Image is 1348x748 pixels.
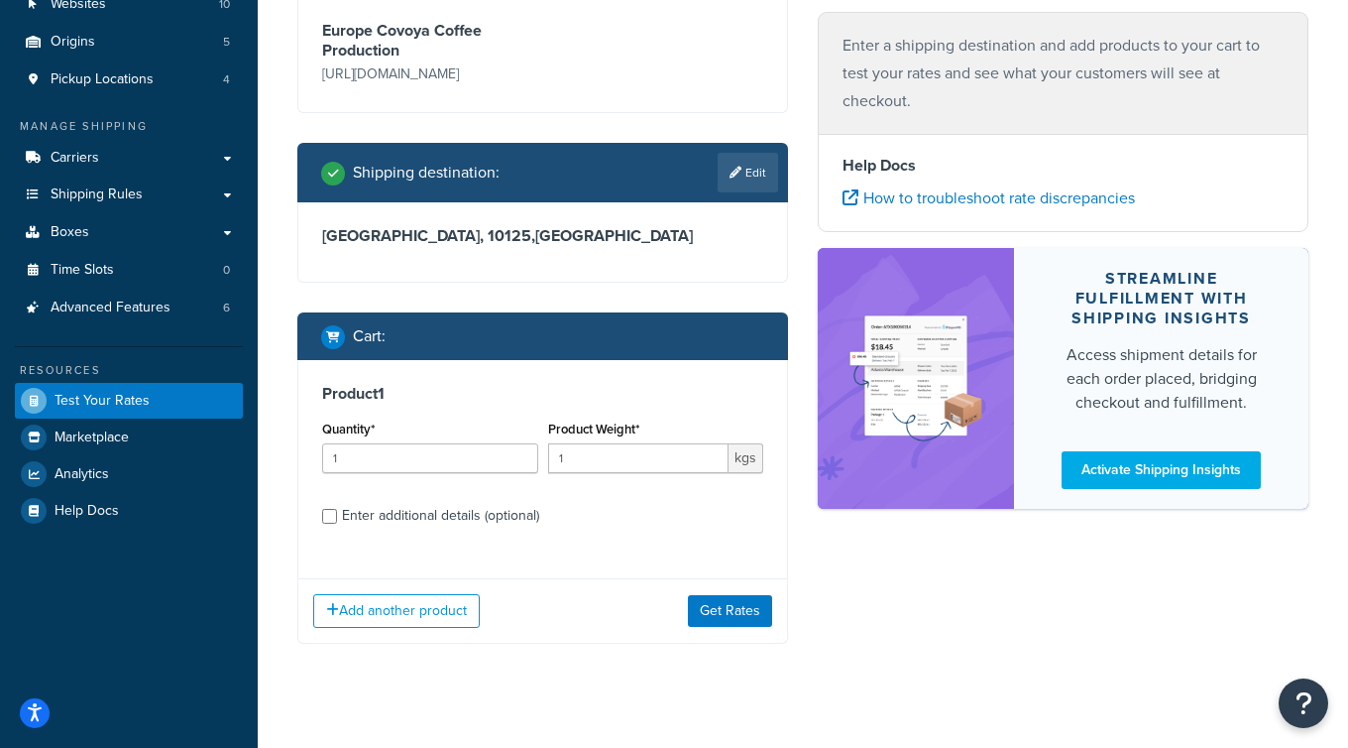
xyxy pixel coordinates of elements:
[55,466,109,483] span: Analytics
[1062,268,1261,327] div: Streamline Fulfillment with Shipping Insights
[15,177,243,213] a: Shipping Rules
[223,262,230,279] span: 0
[688,595,772,627] button: Get Rates
[322,61,538,88] p: [URL][DOMAIN_NAME]
[353,327,386,345] h2: Cart :
[842,154,1284,178] h4: Help Docs
[51,262,114,279] span: Time Slots
[322,21,538,61] h3: Europe Covoya Coffee Production
[15,362,243,379] div: Resources
[15,456,243,492] a: Analytics
[342,502,539,530] div: Enter additional details (optional)
[15,420,243,455] a: Marketplace
[55,503,119,520] span: Help Docs
[51,34,95,51] span: Origins
[322,384,763,404] h3: Product 1
[1062,450,1261,488] a: Activate Shipping Insights
[1062,342,1261,414] div: Access shipment details for each order placed, bridging checkout and fulfillment.
[842,187,1135,209] a: How to troubleshoot rate discrepancies
[51,150,99,167] span: Carriers
[15,383,243,419] a: Test Your Rates
[51,187,143,203] span: Shipping Rules
[15,62,243,98] a: Pickup Locations4
[15,214,243,251] a: Boxes
[729,443,763,473] span: kgs
[322,509,337,524] input: Enter additional details (optional)
[322,443,538,473] input: 0
[15,118,243,135] div: Manage Shipping
[15,24,243,61] a: Origins5
[223,34,230,51] span: 5
[15,62,243,98] li: Pickup Locations
[223,300,230,316] span: 6
[15,252,243,289] a: Time Slots0
[51,224,89,241] span: Boxes
[842,32,1284,115] p: Enter a shipping destination and add products to your cart to test your rates and see what your c...
[353,164,500,182] h2: Shipping destination :
[322,422,375,436] label: Quantity*
[51,71,154,88] span: Pickup Locations
[548,443,730,473] input: 0.00
[51,300,170,316] span: Advanced Features
[223,71,230,88] span: 4
[1279,679,1328,728] button: Open Resource Center
[55,430,129,446] span: Marketplace
[313,594,480,628] button: Add another product
[718,153,778,192] a: Edit
[15,252,243,289] li: Time Slots
[15,140,243,177] a: Carriers
[55,393,150,410] span: Test Your Rates
[15,24,243,61] li: Origins
[15,493,243,529] a: Help Docs
[322,226,763,246] h3: [GEOGRAPHIC_DATA], 10125 , [GEOGRAPHIC_DATA]
[15,290,243,326] a: Advanced Features6
[847,278,984,479] img: feature-image-si-e24932ea9b9fcd0ff835db86be1ff8d589347e8876e1638d903ea230a36726be.png
[15,290,243,326] li: Advanced Features
[548,422,639,436] label: Product Weight*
